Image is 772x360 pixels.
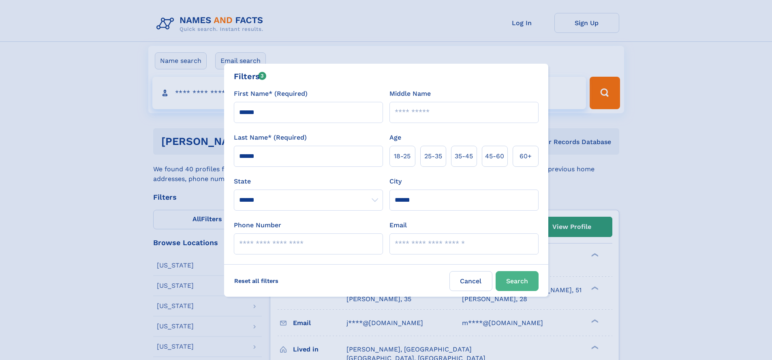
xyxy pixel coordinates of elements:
span: 18‑25 [394,151,411,161]
label: Age [389,133,401,142]
label: City [389,177,402,186]
span: 25‑35 [424,151,442,161]
button: Search [496,271,539,291]
label: Email [389,220,407,230]
span: 45‑60 [485,151,504,161]
label: Phone Number [234,220,281,230]
div: Filters [234,70,267,82]
label: Cancel [449,271,492,291]
label: Middle Name [389,89,431,99]
label: Last Name* (Required) [234,133,307,142]
label: First Name* (Required) [234,89,308,99]
span: 60+ [520,151,532,161]
label: Reset all filters [229,271,284,291]
span: 35‑45 [455,151,473,161]
label: State [234,177,383,186]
